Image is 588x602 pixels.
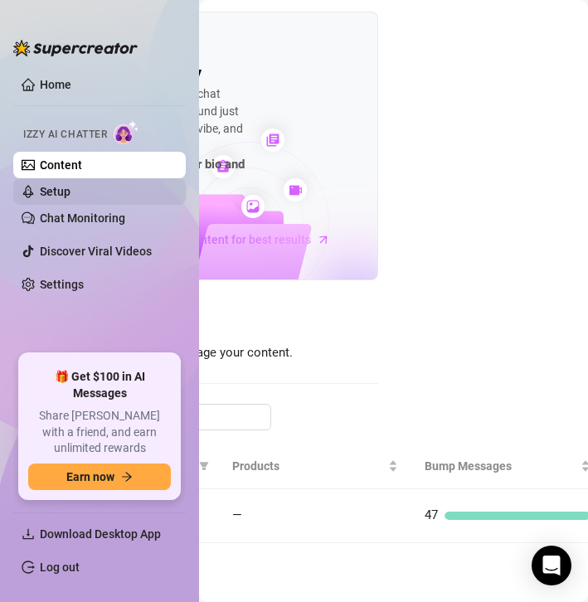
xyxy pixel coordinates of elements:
[232,457,385,475] span: Products
[28,408,171,457] span: Share [PERSON_NAME] with a friend, and earn unlimited rewards
[114,120,139,144] img: AI Chatter
[219,444,411,489] th: Products
[40,78,71,91] a: Home
[28,369,171,401] span: 🎁 Get $100 in AI Messages
[23,127,107,143] span: Izzy AI Chatter
[56,226,343,253] a: Learn how to set up your content for best results
[22,307,378,333] h3: Content Setup
[28,464,171,490] button: Earn nowarrow-right
[13,40,138,56] img: logo-BBDzfeDw.svg
[425,457,577,475] span: Bump Messages
[425,507,438,522] span: 47
[199,461,209,471] span: filter
[40,158,82,172] a: Content
[22,527,35,541] span: download
[40,278,84,291] a: Settings
[40,185,70,198] a: Setup
[532,546,571,585] div: Open Intercom Messenger
[196,454,212,478] span: filter
[232,507,242,522] span: —
[66,470,114,483] span: Earn now
[40,561,80,574] a: Log out
[121,471,133,483] span: arrow-right
[40,527,161,541] span: Download Desktop App
[40,211,125,225] a: Chat Monitoring
[315,231,332,248] span: arrow-right
[40,245,152,258] a: Discover Viral Videos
